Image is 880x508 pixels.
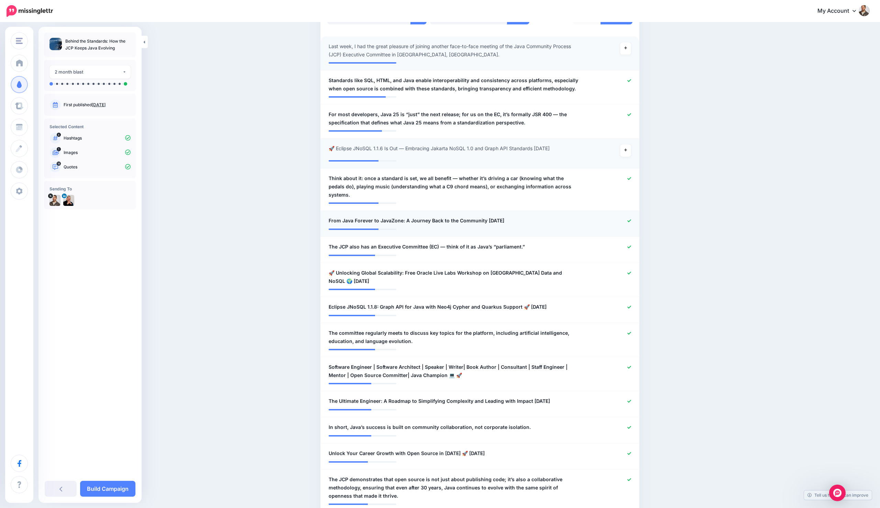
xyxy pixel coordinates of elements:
span: Last week, I had the great pleasure of joining another face-to-face meeting of the Java Community... [329,42,579,59]
span: 18 [57,162,61,166]
span: In short, Java’s success is built on community collaboration, not corporate isolation. [329,423,531,431]
span: From Java Forever to JavaZone: A Journey Back to the Community [DATE] [329,217,504,225]
p: Quotes [64,164,131,170]
h4: Sending To [49,186,131,191]
a: My Account [811,3,870,20]
span: The Ultimate Engineer: A Roadmap to Simplifying Complexity and Leading with Impact [DATE] [329,397,550,405]
p: Hashtags [64,135,131,141]
img: thYn0hX2-64572.jpg [49,195,60,206]
span: Eclipse JNoSQL 1.1.8: Graph API for Java with Neo4j Cypher and Quarkus Support 🚀 [DATE] [329,303,547,311]
img: ae585356399bbe1c13baedb4a6e3cf6d_thumb.jpg [49,38,62,50]
span: The committee regularly meets to discuss key topics for the platform, including artificial intell... [329,329,579,345]
p: Images [64,150,131,156]
div: 2 month blast [55,68,122,76]
span: 4 [57,133,61,137]
div: Open Intercom Messenger [829,485,846,501]
span: Software Engineer | Software Architect | Speaker | Writer| Book Author | Consultant | Staff Engin... [329,363,579,379]
span: The JCP demonstrates that open source is not just about publishing code; it’s also a collaborativ... [329,475,579,500]
a: [DATE] [92,102,106,107]
span: The JCP also has an Executive Committee (EC) — think of it as Java’s “parliament.” [329,243,525,251]
a: Tell us how we can improve [804,490,872,500]
p: First published [64,102,131,108]
img: 1709732663918-67751.png [63,195,74,206]
span: For most developers, Java 25 is “just” the next release; for us on the EC, it’s formally JSR 400 ... [329,110,579,127]
button: 2 month blast [49,65,131,79]
span: Unlock Your Career Growth with Open Source in [DATE] 🚀 [DATE] [329,449,485,457]
p: Behind the Standards: How the JCP Keeps Java Evolving [65,38,131,52]
span: Standards like SQL, HTML, and Java enable interoperability and consistency across platforms, espe... [329,76,579,93]
span: 1 [57,147,61,151]
h4: Selected Content [49,124,131,129]
span: 🚀 Eclipse JNoSQL 1.1.6 Is Out — Embracing Jakarta NoSQL 1.0 and Graph API Standards [DATE] [329,144,550,153]
img: Missinglettr [7,5,53,17]
span: 🚀 Unlocking Global Scalability: Free Oracle Live Labs Workshop on [GEOGRAPHIC_DATA] Data and NoSQ... [329,269,579,285]
img: menu.png [16,38,23,44]
span: Think about it: once a standard is set, we all benefit — whether it’s driving a car (knowing what... [329,174,579,199]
